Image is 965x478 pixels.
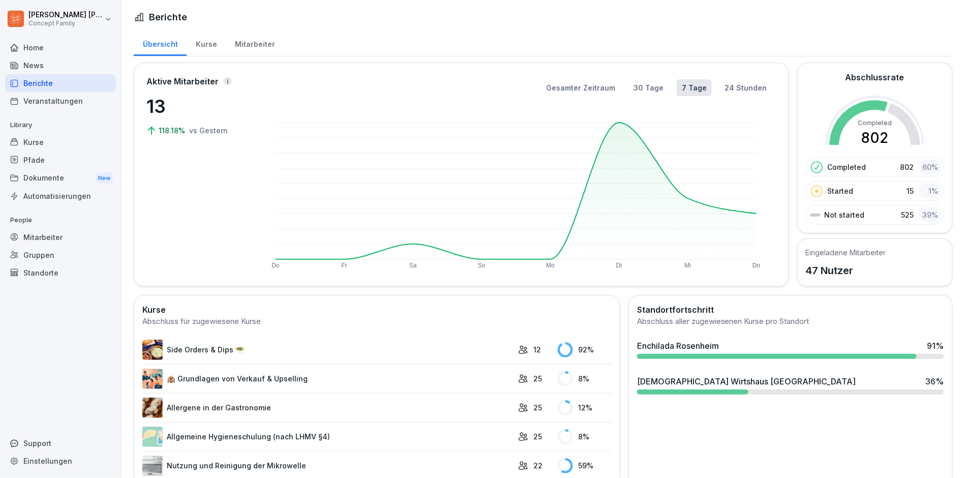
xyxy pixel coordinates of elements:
p: 25 [533,373,542,384]
a: Berichte [5,74,116,92]
h5: Eingeladene Mitarbeiter [806,247,886,258]
p: Library [5,117,116,133]
button: 30 Tage [628,79,669,96]
p: 25 [533,402,542,413]
a: Automatisierungen [5,187,116,205]
p: 802 [900,162,914,172]
a: Mitarbeiter [5,228,116,246]
p: 47 Nutzer [806,263,886,278]
a: Kurse [187,30,226,56]
a: Allergene in der Gastronomie [142,398,513,418]
p: Aktive Mitarbeiter [146,75,219,87]
p: 22 [533,460,542,471]
div: 59 % [558,458,612,473]
div: 39 % [919,207,942,222]
img: q9ka5lds5r8z6j6e6z37df34.png [142,398,163,418]
div: Abschluss für zugewiesene Kurse [142,316,612,327]
p: vs Gestern [189,125,228,136]
div: Abschluss aller zugewiesenen Kurse pro Standort [637,316,944,327]
a: Kurse [5,133,116,151]
a: Enchilada Rosenheim91% [633,336,948,363]
p: Concept Family [28,20,103,27]
h2: Abschlussrate [846,71,904,83]
p: Started [828,186,854,196]
div: 92 % [558,342,612,357]
a: [DEMOGRAPHIC_DATA] Wirtshaus [GEOGRAPHIC_DATA]36% [633,371,948,399]
h2: Standortfortschritt [637,304,944,316]
button: 24 Stunden [720,79,772,96]
text: Mi [685,262,691,269]
p: [PERSON_NAME] [PERSON_NAME] [28,11,103,19]
text: Fr [342,262,347,269]
div: Dokumente [5,169,116,188]
p: 25 [533,431,542,442]
div: 36 % [926,375,944,387]
button: 7 Tage [677,79,712,96]
a: Mitarbeiter [226,30,284,56]
div: Support [5,434,116,452]
div: [DEMOGRAPHIC_DATA] Wirtshaus [GEOGRAPHIC_DATA] [637,375,856,387]
div: Enchilada Rosenheim [637,340,719,352]
text: Sa [409,262,417,269]
button: Gesamter Zeitraum [541,79,620,96]
text: Mo [546,262,555,269]
a: Nutzung und Reinigung der Mikrowelle [142,456,513,476]
a: Side Orders & Dips 🥗 [142,340,513,360]
a: Veranstaltungen [5,92,116,110]
p: Completed [828,162,866,172]
img: gxsnf7ygjsfsmxd96jxi4ufn.png [142,427,163,447]
img: a8yn40tlpli2795yia0sxgfc.png [142,369,163,389]
p: 12 [533,344,541,355]
a: DokumenteNew [5,169,116,188]
text: So [478,262,486,269]
p: 118.18% [159,125,187,136]
p: 525 [901,210,914,220]
a: Gruppen [5,246,116,264]
div: 91 % [927,340,944,352]
p: 15 [907,186,914,196]
div: 8 % [558,429,612,444]
h1: Berichte [149,10,187,24]
a: Einstellungen [5,452,116,470]
a: 🏨 Grundlagen von Verkauf & Upselling [142,369,513,389]
a: Übersicht [134,30,187,56]
p: 13 [146,93,248,120]
text: Do [272,262,280,269]
a: Home [5,39,116,56]
div: 60 % [919,160,942,174]
div: 8 % [558,371,612,386]
div: New [96,172,113,184]
img: h1lolpoaabqe534qsg7vh4f7.png [142,456,163,476]
div: 12 % [558,400,612,415]
a: Pfade [5,151,116,169]
text: Di [616,262,622,269]
img: ztsbguhbjntb8twi5r10a891.png [142,340,163,360]
a: News [5,56,116,74]
p: People [5,212,116,228]
text: Do [753,262,761,269]
p: Not started [825,210,865,220]
div: 1 % [919,184,942,198]
a: Allgemeine Hygieneschulung (nach LHMV §4) [142,427,513,447]
a: Standorte [5,264,116,282]
h2: Kurse [142,304,612,316]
